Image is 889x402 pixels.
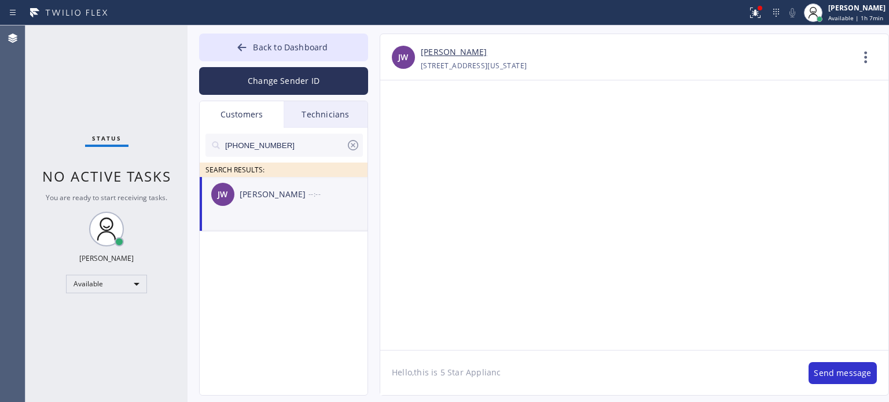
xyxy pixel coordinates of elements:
span: Back to Dashboard [253,42,328,53]
span: Status [92,134,122,142]
span: Available | 1h 7min [828,14,883,22]
div: Customers [200,101,284,128]
span: You are ready to start receiving tasks. [46,193,167,202]
span: JW [398,51,408,64]
span: No active tasks [42,167,171,186]
textarea: Hello,this is 5 Star Applianc [380,351,797,395]
div: --:-- [308,187,369,201]
div: [PERSON_NAME] [240,188,308,201]
button: Mute [784,5,800,21]
div: [STREET_ADDRESS][US_STATE] [421,59,527,72]
a: [PERSON_NAME] [421,46,487,59]
input: Search [224,134,346,157]
button: Change Sender ID [199,67,368,95]
div: Technicians [284,101,368,128]
button: Send message [809,362,877,384]
button: Back to Dashboard [199,34,368,61]
div: [PERSON_NAME] [79,253,134,263]
span: SEARCH RESULTS: [205,165,265,175]
div: [PERSON_NAME] [828,3,886,13]
span: JW [218,188,227,201]
div: Available [66,275,147,293]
